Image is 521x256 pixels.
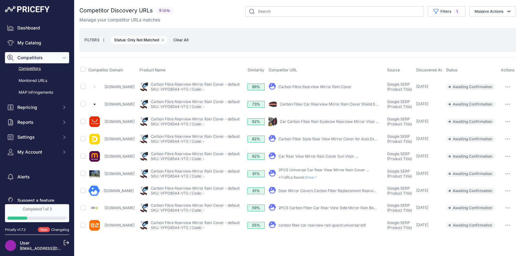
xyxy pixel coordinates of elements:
[151,186,240,191] a: Carbon Fibre Rearview Mirror Rain Cover - default
[416,222,428,227] span: [DATE]
[105,137,135,141] a: [DOMAIN_NAME]
[151,139,205,144] a: SKU: VFPD8544-VT0 / Code: -
[5,63,69,74] a: Competitors
[416,68,442,72] span: Discovered At
[5,87,69,98] a: MAP infringements
[247,83,265,90] div: 89%
[105,119,135,124] a: [DOMAIN_NAME]
[104,188,134,193] a: [DOMAIN_NAME]
[446,84,495,90] span: Awaiting Confirmation
[105,154,135,159] a: [DOMAIN_NAME]
[20,240,29,245] a: User
[151,169,240,173] a: Carbon Fibre Rearview Mirror Rain Cover - default
[155,7,174,14] span: 9 Urls
[416,171,428,176] span: [DATE]
[416,136,428,141] span: [DATE]
[5,195,69,206] a: Suggest a feature
[280,119,379,124] a: Car Carbon Fiber Rain Eyebrow Rearview Mirror Visor ...
[140,68,165,72] span: Product Name
[416,84,428,89] span: [DATE]
[5,52,69,63] button: Competitors
[151,203,240,208] a: Carbon Fibre Rearview Mirror Rain Cover - default
[5,75,69,86] a: Monitored URLs
[110,35,168,45] span: Status: Only Not Matched
[5,102,69,113] button: Repricing
[5,37,69,48] a: My Catalog
[151,99,240,104] a: Carbon Fibre Rearview Mirror Rain Cover - default
[428,6,465,17] button: Filters1
[151,225,205,230] a: SKU: VFPD8544-VT0 / Code: -
[305,175,319,180] span: Show
[245,6,424,17] input: Search
[5,146,69,158] button: My Account
[387,82,412,92] span: Google SERP (Product Title)
[387,68,400,72] span: Source
[387,203,412,213] span: Google SERP (Product Title)
[446,101,495,107] span: Awaiting Confirmation
[387,134,412,144] span: Google SERP (Product Title)
[446,205,495,211] span: Awaiting Confirmation
[151,134,240,139] a: Carbon Fibre Rearview Mirror Rain Cover - default
[5,22,69,206] nav: Sidebar
[7,207,67,212] div: Completed 1 of 3
[247,101,265,108] div: 73%
[278,84,352,89] a: Carbon Fibre Rearview Mirror Rain Cover
[88,68,123,72] span: Competitor Domain
[446,171,495,177] span: Awaiting Confirmation
[20,246,85,251] a: [EMAIL_ADDRESS][DOMAIN_NAME]
[446,119,495,125] span: Awaiting Confirmation
[5,22,69,34] a: Dashboard
[454,8,460,15] span: 1
[501,68,514,72] span: Actions
[446,68,457,72] span: Status
[247,118,265,125] div: 62%
[387,117,412,126] span: Google SERP (Product Title)
[247,222,265,229] div: 55%
[151,156,205,161] a: SKU: VFPD8544-VT0 / Code: -
[151,87,205,92] a: SKU: VFPD8544-VT0 / Code: -
[105,223,135,227] a: [DOMAIN_NAME]
[247,170,265,177] div: 61%
[17,149,58,155] span: My Account
[269,68,297,72] span: Competitor URL
[170,37,192,43] button: Clear All
[151,191,205,195] a: SKU: VFPD8544-VT0 / Code: -
[38,227,50,232] span: New
[5,6,50,12] img: Pricefy Logo
[17,134,58,140] span: Settings
[278,188,382,193] a: Door Mirror Covers Carbon Fiber Replacement Rearview ...
[79,6,153,15] h2: Competitor Discovery URLs
[387,186,412,195] span: Google SERP (Product Title)
[416,119,428,124] span: [DATE]
[247,153,265,160] div: 62%
[469,6,516,17] button: Massive Actions
[247,204,265,211] div: 59%
[387,151,412,161] span: Google SERP (Product Title)
[387,169,412,178] span: Google SERP (Product Title)
[17,55,58,61] span: Competitors
[105,102,135,106] a: [DOMAIN_NAME]
[247,68,264,72] span: Similarity
[278,205,383,210] a: 2PCS Carbon Fiber Car Rear View Side Mirror Rain Board ...
[151,117,240,121] a: Carbon Fibre Rearview Mirror Rain Cover - default
[17,104,58,110] span: Repricing
[416,154,428,158] span: [DATE]
[84,38,100,42] small: FILTERS
[79,17,160,23] p: Manage your competitor URLs matches
[5,132,69,143] button: Settings
[278,223,366,227] a: carbon fiber car rearview rain guard universal left
[151,82,240,87] a: Carbon Fibre Rearview Mirror Rain Cover - default
[446,222,495,228] span: Awaiting Confirmation
[5,204,69,222] a: Completed 1 of 3
[105,171,135,176] a: [DOMAIN_NAME]
[280,102,389,106] a: Carbon Fiber Car Rearview Mirror Rain Cover Shield Eyebrow
[416,101,428,106] span: [DATE]
[446,136,495,142] span: Awaiting Confirmation
[105,205,135,210] a: [DOMAIN_NAME]
[5,117,69,128] button: Reports
[247,136,265,142] div: 62%
[387,220,412,230] span: Google SERP (Product Title)
[446,153,495,159] span: Awaiting Confirmation
[151,151,240,156] a: Carbon Fibre Rearview Mirror Rain Cover - default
